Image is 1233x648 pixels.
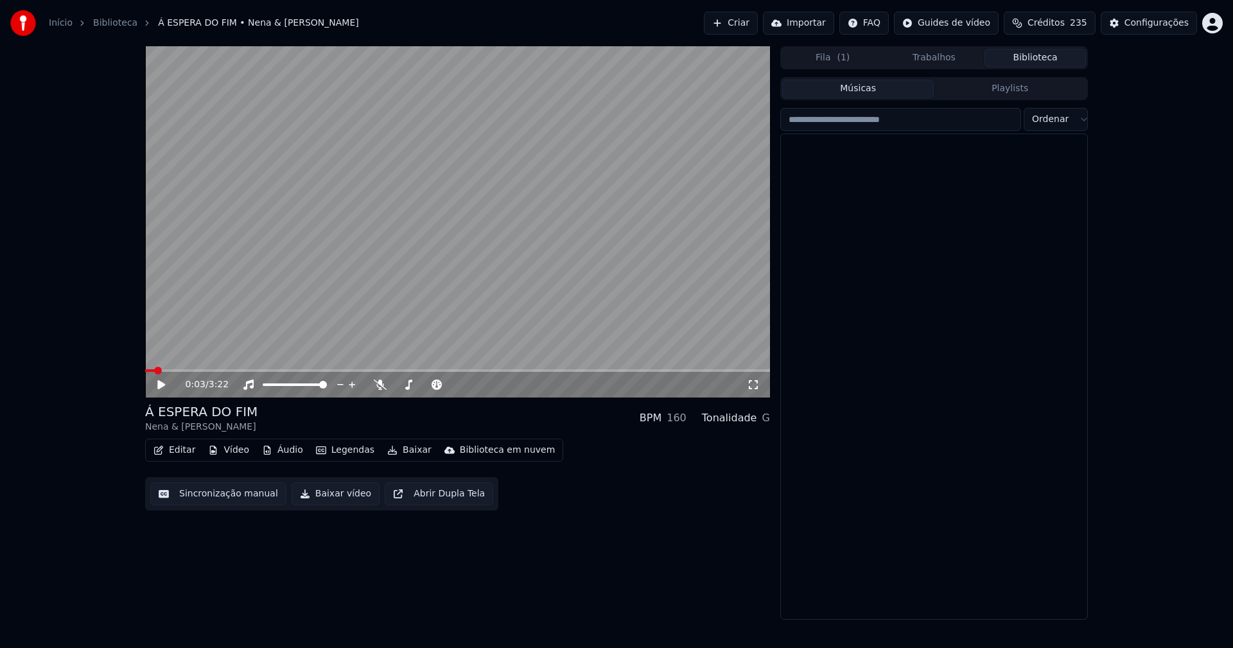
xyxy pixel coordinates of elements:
[763,12,834,35] button: Importar
[1101,12,1197,35] button: Configurações
[145,403,258,421] div: Á ESPERA DO FIM
[203,441,254,459] button: Vídeo
[382,441,437,459] button: Baixar
[640,410,661,426] div: BPM
[782,49,884,67] button: Fila
[49,17,359,30] nav: breadcrumb
[702,410,757,426] div: Tonalidade
[158,17,359,30] span: Á ESPERA DO FIM • Nena & [PERSON_NAME]
[1027,17,1065,30] span: Créditos
[894,12,999,35] button: Guides de vídeo
[49,17,73,30] a: Início
[209,378,229,391] span: 3:22
[1004,12,1096,35] button: Créditos235
[1070,17,1087,30] span: 235
[148,441,200,459] button: Editar
[704,12,758,35] button: Criar
[292,482,380,505] button: Baixar vídeo
[10,10,36,36] img: youka
[145,421,258,433] div: Nena & [PERSON_NAME]
[839,12,889,35] button: FAQ
[93,17,137,30] a: Biblioteca
[257,441,308,459] button: Áudio
[150,482,286,505] button: Sincronização manual
[186,378,216,391] div: /
[884,49,985,67] button: Trabalhos
[1032,113,1069,126] span: Ordenar
[782,80,934,98] button: Músicas
[311,441,380,459] button: Legendas
[837,51,850,64] span: ( 1 )
[460,444,555,457] div: Biblioteca em nuvem
[984,49,1086,67] button: Biblioteca
[762,410,769,426] div: G
[1124,17,1189,30] div: Configurações
[934,80,1086,98] button: Playlists
[385,482,493,505] button: Abrir Dupla Tela
[667,410,686,426] div: 160
[186,378,205,391] span: 0:03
